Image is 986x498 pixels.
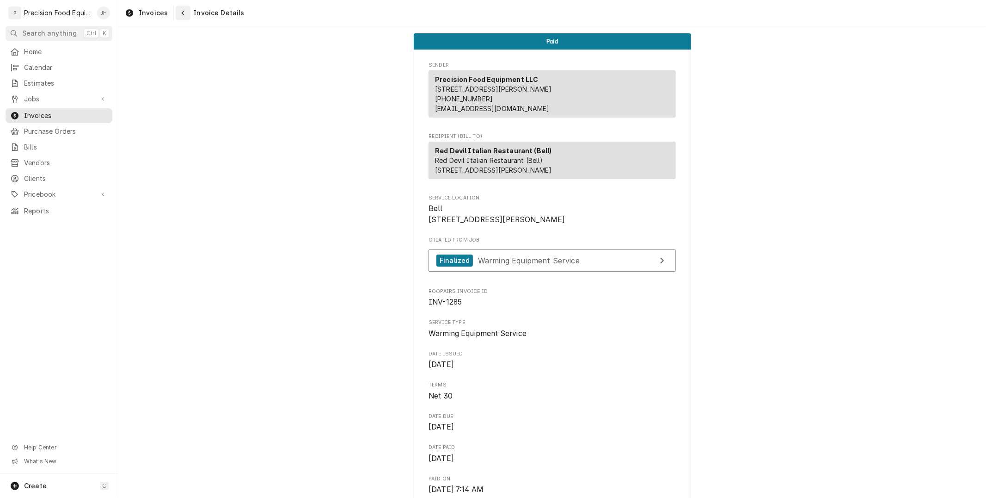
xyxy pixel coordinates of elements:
[429,194,676,202] span: Service Location
[429,133,676,140] span: Recipient (Bill To)
[8,6,21,19] div: P
[24,482,47,490] span: Create
[6,204,112,218] a: Reports
[429,350,676,358] span: Date Issued
[429,413,676,420] span: Date Due
[176,6,190,20] button: Navigate back
[435,75,538,83] strong: Precision Food Equipment LLC
[24,458,107,465] span: What's New
[6,108,112,123] a: Invoices
[429,423,454,431] span: [DATE]
[6,187,112,202] a: Go to Pricebook
[24,143,108,152] span: Bills
[6,60,112,75] a: Calendar
[429,444,676,464] div: Date Paid
[24,79,108,88] span: Estimates
[429,133,676,183] div: Invoice Recipient
[6,140,112,155] a: Bills
[429,454,454,463] span: [DATE]
[414,33,691,50] div: Status
[6,455,112,468] a: Go to What's New
[429,70,676,121] div: Sender
[429,288,676,295] span: Roopairs Invoice ID
[190,8,244,18] span: Invoice Details
[429,203,676,225] span: Service Location
[6,171,112,186] a: Clients
[24,127,108,136] span: Purchase Orders
[429,142,676,179] div: Recipient (Bill To)
[429,359,676,370] span: Date Issued
[429,381,676,401] div: Terms
[24,206,108,216] span: Reports
[24,174,108,183] span: Clients
[6,124,112,139] a: Purchase Orders
[429,194,676,225] div: Service Location
[121,6,171,20] a: Invoices
[429,475,676,495] div: Paid On
[429,413,676,433] div: Date Due
[435,105,549,112] a: [EMAIL_ADDRESS][DOMAIN_NAME]
[429,297,676,308] span: Roopairs Invoice ID
[24,111,108,120] span: Invoices
[435,85,552,93] span: [STREET_ADDRESS][PERSON_NAME]
[6,156,112,170] a: Vendors
[478,255,580,265] span: Warming Equipment Service
[429,475,676,483] span: Paid On
[6,44,112,59] a: Home
[429,485,484,494] span: [DATE] 7:14 AM
[97,6,110,19] div: JH
[435,147,552,155] strong: Red Devil Italian Restaurant (Bell)
[24,47,108,56] span: Home
[429,62,676,122] div: Invoice Sender
[429,288,676,308] div: Roopairs Invoice ID
[429,70,676,118] div: Sender
[24,158,108,168] span: Vendors
[429,391,676,402] span: Terms
[6,26,112,41] button: Search anythingCtrlK
[86,30,96,37] span: Ctrl
[22,29,77,38] span: Search anything
[429,484,676,495] span: Paid On
[6,441,112,454] a: Go to Help Center
[24,94,94,104] span: Jobs
[429,249,676,272] a: View Job
[429,422,676,433] span: Date Due
[429,350,676,370] div: Date Issued
[24,190,94,199] span: Pricebook
[429,62,676,69] span: Sender
[139,8,168,18] span: Invoices
[546,38,558,44] span: Paid
[429,444,676,451] span: Date Paid
[429,319,676,339] div: Service Type
[429,237,676,276] div: Created From Job
[429,392,453,400] span: Net 30
[429,328,676,339] span: Service Type
[429,453,676,464] span: Date Paid
[436,255,473,267] div: Finalized
[6,92,112,106] a: Go to Jobs
[24,444,107,451] span: Help Center
[24,63,108,72] span: Calendar
[429,319,676,326] span: Service Type
[103,30,106,37] span: K
[429,298,462,306] span: INV-1285
[429,329,527,338] span: Warming Equipment Service
[435,156,552,174] span: Red Devil Italian Restaurant (Bell) [STREET_ADDRESS][PERSON_NAME]
[102,482,106,490] span: C
[6,76,112,91] a: Estimates
[429,142,676,183] div: Recipient (Bill To)
[429,237,676,244] span: Created From Job
[24,8,92,18] div: Precision Food Equipment LLC
[429,204,565,224] span: Bell [STREET_ADDRESS][PERSON_NAME]
[429,360,454,369] span: [DATE]
[435,95,493,103] a: [PHONE_NUMBER]
[97,6,110,19] div: Jason Hertel's Avatar
[429,381,676,389] span: Terms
